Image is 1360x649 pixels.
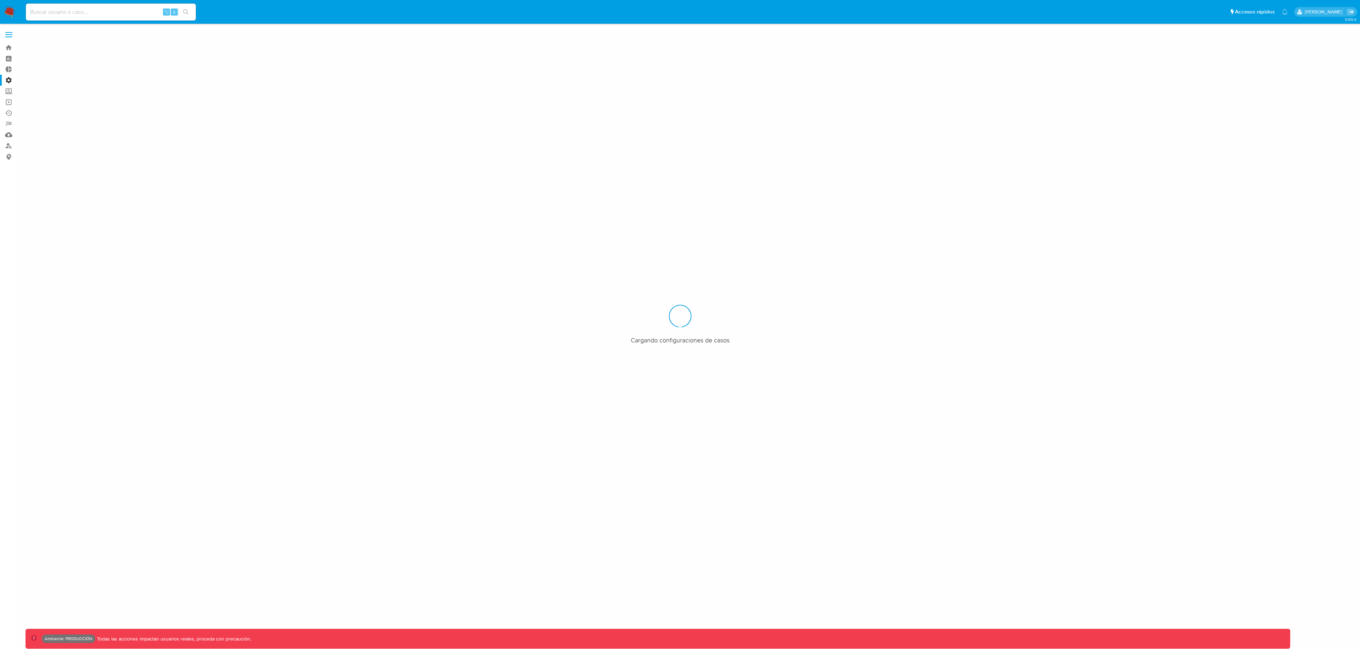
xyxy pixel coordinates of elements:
p: Ambiente: PRODUCCIÓN [45,637,92,640]
p: leandrojossue.ramirez@mercadolibre.com.co [1305,8,1345,15]
a: Notificaciones [1282,9,1288,15]
p: Todas las acciones impactan usuarios reales, proceda con precaución. [95,636,251,642]
span: Cargando configuraciones de casos [631,336,730,344]
button: search-icon [178,7,193,17]
span: s [173,8,175,15]
a: Salir [1347,8,1355,16]
span: ⌥ [164,8,169,15]
span: Accesos rápidos [1235,8,1275,16]
input: Buscar usuario o caso... [26,7,196,17]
